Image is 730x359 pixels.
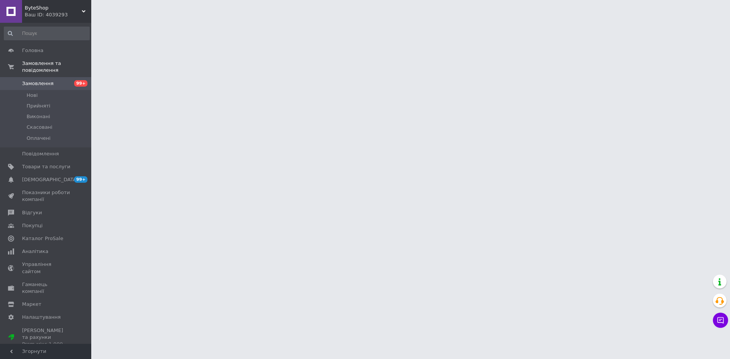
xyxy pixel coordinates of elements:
[22,60,91,74] span: Замовлення та повідомлення
[27,92,38,99] span: Нові
[22,341,70,348] div: Prom мікс 1 000
[22,281,70,295] span: Гаманець компанії
[27,135,51,142] span: Оплачені
[22,47,43,54] span: Головна
[22,80,54,87] span: Замовлення
[27,113,50,120] span: Виконані
[27,103,50,109] span: Прийняті
[22,163,70,170] span: Товари та послуги
[22,248,48,255] span: Аналітика
[22,235,63,242] span: Каталог ProSale
[22,209,42,216] span: Відгуки
[22,222,43,229] span: Покупці
[27,124,52,131] span: Скасовані
[22,314,61,321] span: Налаштування
[25,11,91,18] div: Ваш ID: 4039293
[25,5,82,11] span: ByteShop
[22,189,70,203] span: Показники роботи компанії
[74,80,87,87] span: 99+
[22,327,70,348] span: [PERSON_NAME] та рахунки
[22,176,78,183] span: [DEMOGRAPHIC_DATA]
[4,27,90,40] input: Пошук
[22,261,70,275] span: Управління сайтом
[22,301,41,308] span: Маркет
[713,313,728,328] button: Чат з покупцем
[74,176,87,183] span: 99+
[22,150,59,157] span: Повідомлення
